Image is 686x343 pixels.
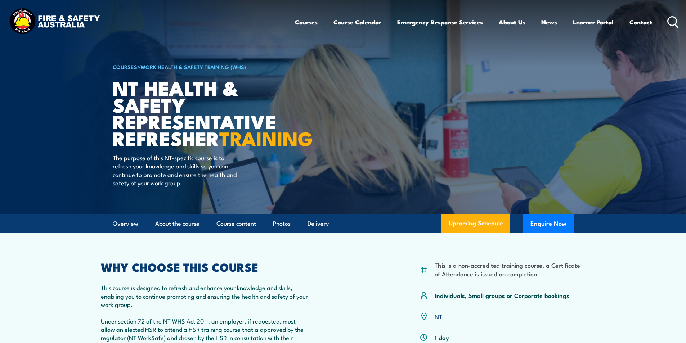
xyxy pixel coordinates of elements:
[273,214,291,233] a: Photos
[113,79,291,146] h1: NT Health & Safety Representative Refresher
[113,153,244,187] p: The purpose of this NT-specific course is to refresh your knowledge and skills so you can continu...
[295,13,318,32] a: Courses
[216,214,256,233] a: Course content
[113,62,291,71] h6: >
[435,312,442,321] a: NT
[435,333,449,342] p: 1 day
[629,13,652,32] a: Contact
[308,214,329,233] a: Delivery
[155,214,199,233] a: About the course
[499,13,525,32] a: About Us
[523,214,574,233] button: Enquire Now
[435,291,569,299] p: Individuals, Small groups or Corporate bookings
[333,13,381,32] a: Course Calendar
[219,123,313,153] strong: TRAINING
[113,214,138,233] a: Overview
[541,13,557,32] a: News
[113,63,137,71] a: COURSES
[101,262,311,272] h2: WHY CHOOSE THIS COURSE
[573,13,614,32] a: Learner Portal
[140,63,246,71] a: Work Health & Safety Training (WHS)
[101,283,311,308] p: This course is designed to refresh and enhance your knowledge and skills, enabling you to continu...
[435,261,586,278] li: This is a non-accredited training course, a Certificate of Attendance is issued on completion.
[397,13,483,32] a: Emergency Response Services
[441,214,510,233] a: Upcoming Schedule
